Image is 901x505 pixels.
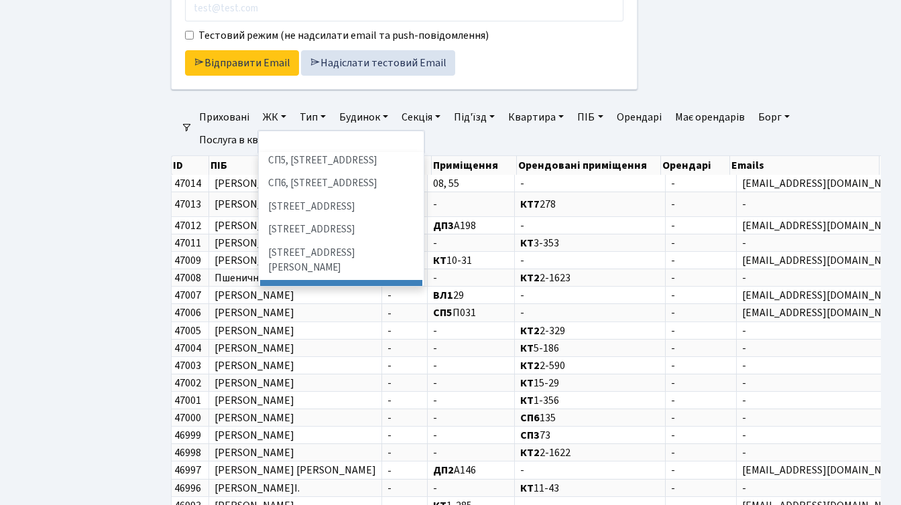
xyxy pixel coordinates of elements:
span: - [742,236,746,250]
b: КТ2 [520,358,540,373]
span: - [671,271,675,285]
span: [PERSON_NAME] [215,288,294,303]
span: 47007 [174,288,201,303]
span: - [742,393,746,408]
span: 47012 [174,218,201,233]
th: ID [172,156,209,175]
span: А146 [433,463,476,478]
span: - [433,445,437,460]
b: КТ [520,376,534,390]
span: - [387,430,422,441]
a: Під'їзд [448,106,500,129]
b: КТ [433,253,446,268]
b: КТ2 [520,323,540,338]
span: 47006 [174,306,201,321]
span: 47000 [174,411,201,425]
span: - [671,306,675,321]
b: КТ [520,481,534,496]
span: [PERSON_NAME] [215,445,294,460]
span: 2-590 [520,358,565,373]
b: ДП2 [433,463,454,478]
span: [PERSON_NAME] [215,253,294,268]
a: Борг [753,106,795,129]
span: - [433,428,437,443]
span: А198 [433,218,476,233]
a: ПІБ [572,106,608,129]
b: КТ2 [520,445,540,460]
b: СП5 [433,306,453,321]
span: [PERSON_NAME] [215,176,294,191]
th: Emails [730,156,880,175]
span: - [671,236,675,250]
li: [STREET_ADDRESS][PERSON_NAME] [260,242,422,280]
span: 47014 [174,176,201,191]
b: СП6 [520,411,540,425]
span: 11-43 [520,481,559,496]
span: 46999 [174,428,201,443]
b: СП3 [520,428,540,443]
span: [PERSON_NAME] [215,341,294,356]
b: КТ [520,393,534,408]
span: - [742,341,746,356]
span: - [387,395,422,406]
span: [PERSON_NAME] [215,428,294,443]
label: Тестовий режим (не надсилати email та push-повідомлення) [198,27,489,44]
span: П031 [433,306,476,321]
a: Відправити Email [185,50,299,76]
li: СП5, [STREET_ADDRESS] [260,149,422,173]
span: - [671,176,675,191]
span: - [742,376,746,390]
span: - [671,393,675,408]
b: ВЛ1 [433,288,453,303]
span: 47005 [174,323,201,338]
span: - [742,197,746,212]
span: 46996 [174,481,201,496]
span: 2-1622 [520,445,570,460]
a: Має орендарів [670,106,750,129]
span: - [671,358,675,373]
span: 2-329 [520,323,565,338]
li: ДП1, вул. [PERSON_NAME][STREET_ADDRESS] [260,280,422,318]
span: - [742,358,746,373]
span: - [433,271,437,285]
span: - [671,288,675,303]
span: - [433,376,437,390]
li: СП6, [STREET_ADDRESS] [260,172,422,196]
span: - [387,483,422,494]
span: 08, 55 [433,176,459,191]
span: [PERSON_NAME] [215,376,294,390]
span: - [520,176,524,191]
span: 47004 [174,341,201,356]
span: - [433,323,437,338]
span: - [671,323,675,338]
span: - [742,445,746,460]
span: - [520,253,524,268]
span: - [742,271,746,285]
span: - [671,481,675,496]
a: Орендарі [611,106,667,129]
span: - [671,341,675,356]
a: Послуга в квитанціях [194,129,314,151]
span: - [387,378,422,388]
a: Приховані [194,106,255,129]
span: - [671,428,675,443]
a: Будинок [334,106,394,129]
span: [PERSON_NAME] [215,323,294,338]
span: 1-356 [520,393,559,408]
span: - [433,197,437,212]
span: - [387,308,422,319]
li: [STREET_ADDRESS] [260,196,422,219]
span: 278 [520,197,556,212]
span: - [742,428,746,443]
span: Пшенична Дар’я Віталіївна [215,271,344,285]
li: [STREET_ADDRESS] [260,218,422,242]
th: Орендарі [661,156,730,175]
span: [PERSON_NAME] [215,411,294,425]
span: 5-186 [520,341,559,356]
span: - [671,445,675,460]
span: - [520,218,524,233]
span: - [671,197,675,212]
span: - [520,306,524,321]
span: 47008 [174,271,201,285]
span: [PERSON_NAME] [215,393,294,408]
